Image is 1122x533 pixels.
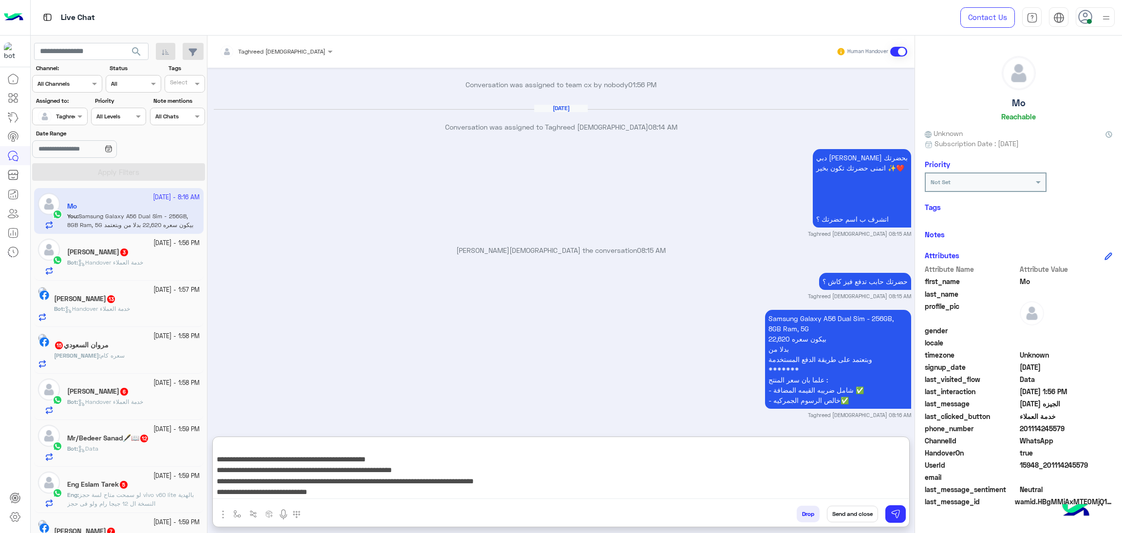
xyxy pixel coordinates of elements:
h5: Eng Eslam Tarek [67,480,129,489]
h6: Reachable [1001,112,1036,121]
span: 201114245579 [1020,423,1113,434]
span: Subscription Date : [DATE] [935,138,1019,149]
h5: Mo [1012,97,1026,109]
img: defaultAdmin.png [38,472,60,494]
span: 5 [120,481,128,489]
label: Priority [95,96,145,105]
span: Handover خدمة العملاء [78,259,143,266]
img: picture [38,520,47,529]
button: create order [262,506,278,522]
span: first_name [925,276,1018,286]
p: Conversation was assigned to Taghreed [DEMOGRAPHIC_DATA] [211,122,911,132]
img: WhatsApp [53,488,62,498]
b: : [67,491,79,498]
small: [DATE] - 1:58 PM [153,379,200,388]
p: Live Chat [61,11,95,24]
img: defaultAdmin.png [1002,57,1035,90]
img: make a call [293,511,300,518]
span: null [1020,472,1113,482]
span: Taghreed [DEMOGRAPHIC_DATA] [238,48,325,55]
span: خدمة العملاء [1020,411,1113,421]
h5: Mohamed [67,248,129,256]
span: Bot [54,305,63,312]
span: 15 [55,342,63,349]
span: Eng [67,491,77,498]
span: Bot [67,398,76,405]
p: 10/10/2025, 8:15 AM [813,149,911,228]
small: [DATE] - 1:59 PM [153,518,200,527]
div: Select [168,78,187,89]
span: Attribute Name [925,264,1018,274]
img: Facebook [39,337,49,347]
span: signup_date [925,362,1018,372]
label: Status [110,64,160,73]
span: Unknown [925,128,963,138]
span: locale [925,338,1018,348]
span: سعره كام [100,352,125,359]
p: 10/10/2025, 8:16 AM [765,310,911,409]
img: defaultAdmin.png [1020,301,1044,325]
h6: Attributes [925,251,959,260]
span: last_interaction [925,386,1018,397]
img: Logo [4,7,23,28]
img: WhatsApp [53,395,62,405]
b: : [67,259,78,266]
span: true [1020,448,1113,458]
b: : [54,352,100,359]
span: HandoverOn [925,448,1018,458]
img: WhatsApp [53,255,62,265]
button: select flow [229,506,245,522]
small: Taghreed [DEMOGRAPHIC_DATA] 08:15 AM [808,292,911,300]
span: [PERSON_NAME] [54,352,99,359]
span: Handover خدمة العملاء [78,398,143,405]
small: [DATE] - 1:56 PM [153,239,200,248]
label: Channel: [36,64,101,73]
span: ChannelId [925,436,1018,446]
span: last_name [925,289,1018,299]
img: Trigger scenario [249,510,257,518]
span: 3 [120,248,128,256]
span: 0 [1020,484,1113,495]
button: Send and close [827,506,878,522]
img: create order [265,510,273,518]
h5: Omar Maged [54,295,116,303]
span: Bot [67,445,76,452]
span: Mo [1020,276,1113,286]
label: Note mentions [153,96,204,105]
span: profile_pic [925,301,1018,324]
span: Data [78,445,98,452]
span: الجيزه ٦ اكتوبر [1020,399,1113,409]
span: search [131,46,142,57]
img: send message [891,509,900,519]
span: wamid.HBgMMjAxMTE0MjQ1NTc5FQIAEhgUM0E0MzcyQjk0M0VGQkZFMTFDOUQA [1015,496,1112,507]
span: 2 [1020,436,1113,446]
span: last_message_sentiment [925,484,1018,495]
span: timezone [925,350,1018,360]
button: Trigger scenario [245,506,262,522]
span: لو سمحت متاح لسة حجز vivo v60 lite بالهدية النسخة ال 12 جيجا رام ولو فى حجز ياريت لينك الدفع [67,491,194,516]
label: Assigned to: [36,96,86,105]
img: select flow [233,510,241,518]
span: 01:56 PM [628,80,656,89]
small: Human Handover [847,48,888,56]
small: Taghreed [DEMOGRAPHIC_DATA] 08:16 AM [808,411,911,419]
span: Bot [67,259,76,266]
span: 6 [120,388,128,396]
img: defaultAdmin.png [38,110,52,123]
b: : [67,398,78,405]
img: profile [1100,12,1112,24]
img: tab [1027,12,1038,23]
span: UserId [925,460,1018,470]
span: gender [925,325,1018,336]
h6: Priority [925,160,950,169]
h6: [DATE] [534,105,588,112]
span: 2025-10-09T10:56:23.953Z [1020,386,1113,397]
b: : [54,305,65,312]
img: defaultAdmin.png [38,379,60,400]
span: Attribute Value [1020,264,1113,274]
span: last_clicked_button [925,411,1018,421]
small: [DATE] - 1:59 PM [153,425,200,434]
img: picture [38,334,47,343]
label: Date Range [36,129,145,138]
img: hulul-logo.png [1059,494,1093,528]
